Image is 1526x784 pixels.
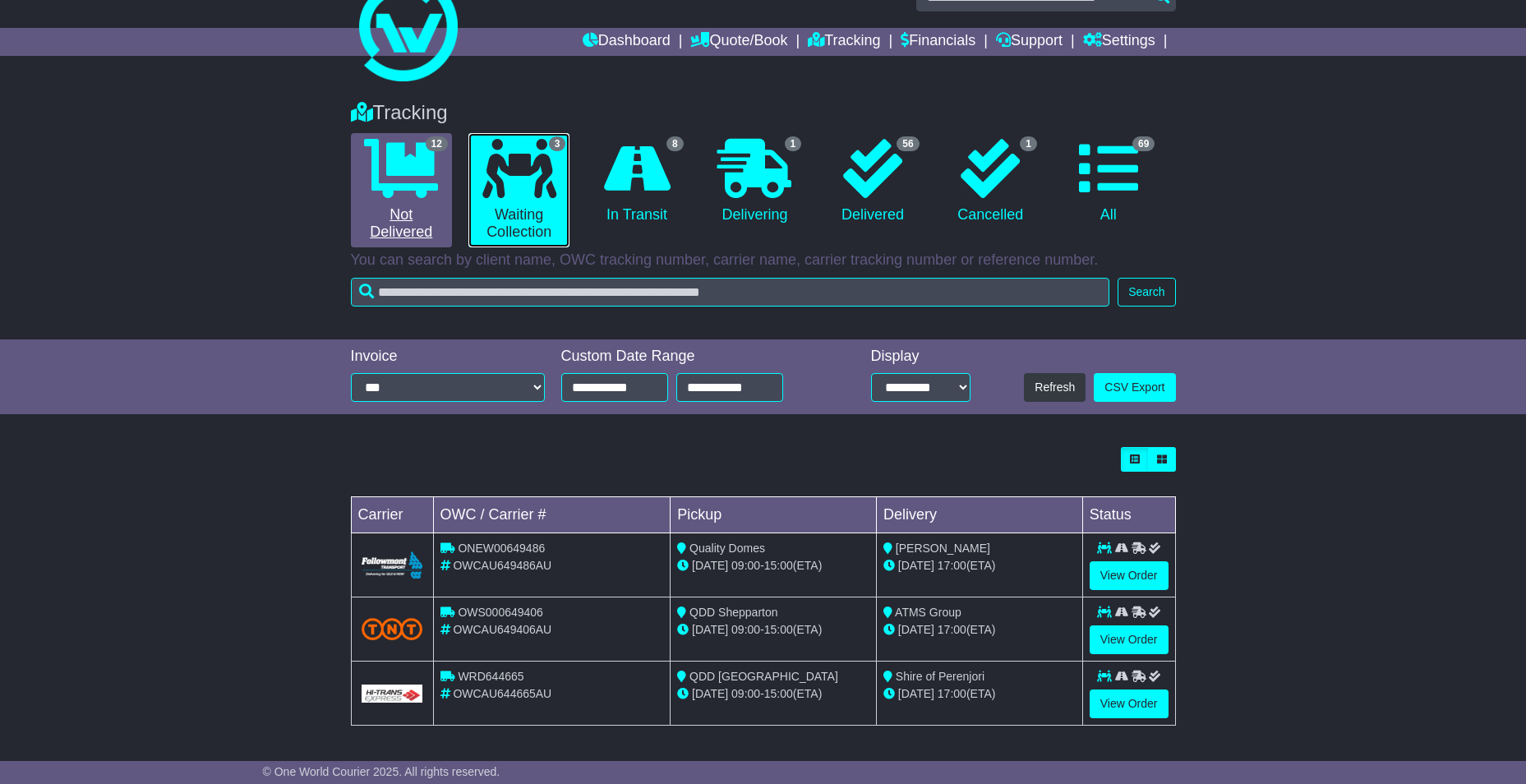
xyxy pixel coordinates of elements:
span: [DATE] [692,687,728,700]
a: View Order [1090,625,1169,654]
span: 09:00 [731,559,760,572]
span: OWCAU649486AU [453,559,551,572]
span: OWCAU644665AU [453,687,551,700]
a: 12 Not Delivered [351,133,452,247]
span: 69 [1132,136,1155,151]
td: OWC / Carrier # [433,497,671,533]
span: ATMS Group [895,606,961,619]
span: 15:00 [764,559,793,572]
td: Carrier [351,497,433,533]
span: 56 [897,136,919,151]
a: 56 Delivered [822,133,923,230]
a: 3 Waiting Collection [468,133,569,247]
span: 17:00 [938,687,966,700]
div: Tracking [343,101,1184,125]
div: (ETA) [883,557,1076,574]
span: [PERSON_NAME] [896,542,990,555]
span: 1 [1020,136,1037,151]
span: [DATE] [692,623,728,636]
img: TNT_Domestic.png [362,618,423,640]
span: 09:00 [731,687,760,700]
span: [DATE] [898,623,934,636]
span: 15:00 [764,687,793,700]
a: Quote/Book [690,28,787,56]
span: 3 [549,136,566,151]
img: GetCarrierServiceLogo [362,685,423,703]
a: View Order [1090,689,1169,718]
a: View Order [1090,561,1169,590]
td: Delivery [876,497,1082,533]
button: Search [1118,278,1175,307]
td: Pickup [671,497,877,533]
span: OWS000649406 [458,606,543,619]
a: CSV Export [1094,373,1175,402]
span: © One World Courier 2025. All rights reserved. [263,765,500,778]
a: Financials [901,28,975,56]
div: Invoice [351,348,545,366]
a: Tracking [808,28,880,56]
a: 1 Delivering [704,133,805,230]
a: Support [996,28,1063,56]
span: 17:00 [938,559,966,572]
span: [DATE] [898,559,934,572]
span: WRD644665 [458,670,523,683]
div: - (ETA) [677,621,869,639]
span: 17:00 [938,623,966,636]
span: 12 [426,136,448,151]
span: 15:00 [764,623,793,636]
div: - (ETA) [677,557,869,574]
span: QDD Shepparton [689,606,777,619]
div: (ETA) [883,621,1076,639]
span: Shire of Perenjori [896,670,984,683]
td: Status [1082,497,1175,533]
span: QDD [GEOGRAPHIC_DATA] [689,670,838,683]
span: 8 [666,136,684,151]
div: Display [871,348,970,366]
div: (ETA) [883,685,1076,703]
div: - (ETA) [677,685,869,703]
a: 8 In Transit [586,133,687,230]
a: 1 Cancelled [940,133,1041,230]
a: Dashboard [583,28,671,56]
span: ONEW00649486 [458,542,545,555]
span: OWCAU649406AU [453,623,551,636]
span: [DATE] [898,687,934,700]
span: [DATE] [692,559,728,572]
a: 69 All [1058,133,1159,230]
span: Quality Domes [689,542,765,555]
p: You can search by client name, OWC tracking number, carrier name, carrier tracking number or refe... [351,251,1176,270]
img: Followmont_Transport.png [362,551,423,579]
span: 09:00 [731,623,760,636]
div: Custom Date Range [561,348,825,366]
button: Refresh [1024,373,1086,402]
a: Settings [1083,28,1155,56]
span: 1 [785,136,802,151]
